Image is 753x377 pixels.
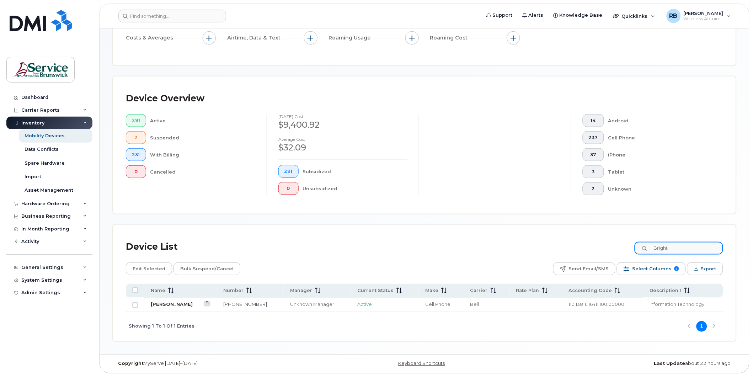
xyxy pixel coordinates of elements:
[632,264,672,274] span: Select Columns
[654,361,685,366] strong: Last Update
[133,264,165,274] span: Edit Selected
[227,34,283,42] span: Airtime, Data & Text
[608,165,712,178] div: Tablet
[303,165,408,178] div: Subsidized
[425,302,450,307] span: Cell Phone
[180,264,234,274] span: Bulk Suspend/Cancel
[151,302,193,307] a: [PERSON_NAME]
[553,262,615,275] button: Send Email/SMS
[126,262,172,275] button: Edit Selected
[132,135,140,140] span: 2
[151,287,165,294] span: Name
[223,287,244,294] span: Number
[635,242,723,255] input: Search Device List ...
[549,8,608,22] a: Knowledge Base
[284,169,293,174] span: 291
[583,131,604,144] button: 237
[650,302,704,307] span: Information Technology
[150,131,256,144] div: Suspended
[608,9,660,23] div: Quicklinks
[650,287,682,294] span: Description 1
[303,182,408,195] div: Unsubsidized
[589,186,598,192] span: 2
[608,114,712,127] div: Android
[589,135,598,140] span: 237
[560,12,603,19] span: Knowledge Base
[126,89,204,108] div: Device Overview
[622,13,648,19] span: Quicklinks
[398,361,445,366] a: Keyboard Shortcuts
[357,302,372,307] span: Active
[173,262,240,275] button: Bulk Suspend/Cancel
[278,182,299,195] button: 0
[329,34,373,42] span: Roaming Usage
[204,301,210,307] a: View Last Bill
[516,287,539,294] span: Rate Plan
[126,131,146,144] button: 2
[684,16,723,22] span: Wireless Admin
[568,287,612,294] span: Accounting Code
[284,186,293,191] span: 0
[278,142,407,154] div: $32.09
[687,262,723,275] button: Export
[126,114,146,127] button: 291
[126,148,146,161] button: 231
[470,287,488,294] span: Carrier
[589,152,598,158] span: 37
[278,114,407,119] h4: [DATE] cost
[132,118,140,123] span: 291
[701,264,716,274] span: Export
[113,361,321,367] div: MyServe [DATE]–[DATE]
[278,165,299,178] button: 291
[696,321,707,332] button: Page 1
[132,152,140,158] span: 231
[589,169,598,175] span: 3
[126,238,178,256] div: Device List
[357,287,394,294] span: Current Status
[529,12,544,19] span: Alerts
[674,266,679,271] span: 9
[118,10,226,22] input: Find something...
[118,361,144,366] strong: Copyright
[608,131,712,144] div: Cell Phone
[583,114,604,127] button: 14
[583,165,604,178] button: 3
[583,148,604,161] button: 37
[608,182,712,195] div: Unknown
[129,321,194,332] span: Showing 1 To 1 Of 1 Entries
[528,361,736,367] div: about 22 hours ago
[126,165,146,178] button: 0
[617,262,686,275] button: Select Columns 9
[150,114,256,127] div: Active
[290,301,345,308] div: Unknown Manager
[493,12,513,19] span: Support
[583,182,604,195] button: 2
[482,8,518,22] a: Support
[589,118,598,123] span: 14
[470,302,479,307] span: Bell
[132,169,140,175] span: 0
[669,12,678,20] span: RB
[662,9,736,23] div: Rob Bright
[684,10,723,16] span: [PERSON_NAME]
[568,264,609,274] span: Send Email/SMS
[126,34,175,42] span: Costs & Averages
[278,137,407,142] h4: Average cost
[430,34,470,42] span: Roaming Cost
[223,302,267,307] a: [PHONE_NUMBER]
[608,148,712,161] div: iPhone
[568,302,624,307] span: 110.13811.116411.100.00000
[278,119,407,131] div: $9,400.92
[290,287,312,294] span: Manager
[518,8,549,22] a: Alerts
[425,287,438,294] span: Make
[150,165,256,178] div: Cancelled
[150,148,256,161] div: With Billing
